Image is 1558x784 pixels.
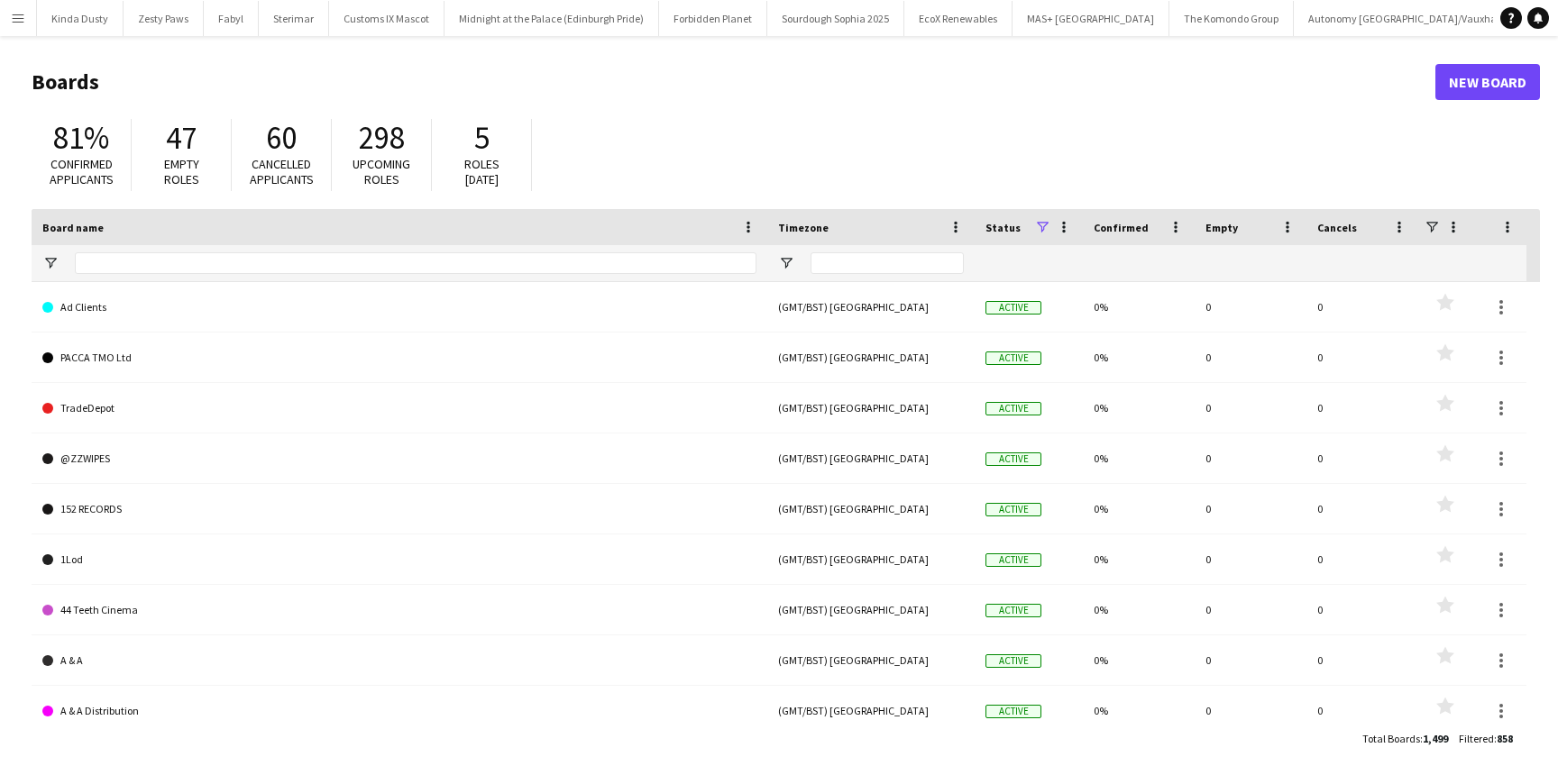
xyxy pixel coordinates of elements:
[767,585,975,634] div: (GMT/BST) [GEOGRAPHIC_DATA]
[1083,282,1195,332] div: 0%
[985,654,1041,668] span: Active
[1195,333,1306,382] div: 0
[166,118,197,158] span: 47
[42,433,756,484] a: @ZZWIPES
[767,282,975,332] div: (GMT/BST) [GEOGRAPHIC_DATA]
[1306,433,1418,483] div: 0
[50,156,114,187] span: Confirmed applicants
[767,686,975,735] div: (GMT/BST) [GEOGRAPHIC_DATA]
[778,255,794,271] button: Open Filter Menu
[42,686,756,736] a: A & A Distribution
[42,333,756,383] a: PACCA TMO Ltd
[1083,534,1195,584] div: 0%
[767,433,975,483] div: (GMT/BST) [GEOGRAPHIC_DATA]
[811,252,964,274] input: Timezone Filter Input
[1317,221,1357,234] span: Cancels
[1435,64,1540,100] a: New Board
[1306,686,1418,735] div: 0
[250,156,314,187] span: Cancelled applicants
[767,1,904,36] button: Sourdough Sophia 2025
[985,351,1041,365] span: Active
[42,585,756,635] a: 44 Teeth Cinema
[1306,383,1418,433] div: 0
[42,534,756,585] a: 1Lod
[985,604,1041,617] span: Active
[359,118,405,158] span: 298
[1083,585,1195,634] div: 0%
[1195,534,1306,584] div: 0
[1083,686,1195,735] div: 0%
[1083,333,1195,382] div: 0%
[1094,221,1149,234] span: Confirmed
[42,255,59,271] button: Open Filter Menu
[1306,282,1418,332] div: 0
[1306,333,1418,382] div: 0
[1195,383,1306,433] div: 0
[1169,1,1294,36] button: The Komondo Group
[1195,484,1306,533] div: 0
[204,1,259,36] button: Fabyl
[266,118,297,158] span: 60
[1362,721,1448,756] div: :
[1195,635,1306,685] div: 0
[42,484,756,534] a: 152 RECORDS
[1362,732,1420,745] span: Total Boards
[464,156,499,187] span: Roles [DATE]
[1306,585,1418,634] div: 0
[1497,732,1513,745] span: 858
[985,553,1041,567] span: Active
[124,1,204,36] button: Zesty Paws
[164,156,199,187] span: Empty roles
[985,301,1041,315] span: Active
[42,635,756,686] a: A & A
[1083,433,1195,483] div: 0%
[444,1,659,36] button: Midnight at the Palace (Edinburgh Pride)
[1083,635,1195,685] div: 0%
[904,1,1013,36] button: EcoX Renewables
[985,503,1041,516] span: Active
[42,282,756,333] a: Ad Clients
[1195,282,1306,332] div: 0
[1423,732,1448,745] span: 1,499
[778,221,829,234] span: Timezone
[985,705,1041,718] span: Active
[32,68,1435,96] h1: Boards
[985,452,1041,466] span: Active
[1205,221,1238,234] span: Empty
[1306,534,1418,584] div: 0
[1459,732,1494,745] span: Filtered
[259,1,329,36] button: Sterimar
[1195,585,1306,634] div: 0
[1195,686,1306,735] div: 0
[42,383,756,433] a: TradeDepot
[1195,433,1306,483] div: 0
[985,221,1021,234] span: Status
[767,383,975,433] div: (GMT/BST) [GEOGRAPHIC_DATA]
[474,118,490,158] span: 5
[75,252,756,274] input: Board name Filter Input
[1459,721,1513,756] div: :
[1083,383,1195,433] div: 0%
[659,1,767,36] button: Forbidden Planet
[53,118,109,158] span: 81%
[37,1,124,36] button: Kinda Dusty
[329,1,444,36] button: Customs IX Mascot
[1083,484,1195,533] div: 0%
[767,635,975,685] div: (GMT/BST) [GEOGRAPHIC_DATA]
[1306,484,1418,533] div: 0
[985,402,1041,415] span: Active
[1294,1,1539,36] button: Autonomy [GEOGRAPHIC_DATA]/Vauxhall One
[767,333,975,382] div: (GMT/BST) [GEOGRAPHIC_DATA]
[1306,635,1418,685] div: 0
[42,221,104,234] span: Board name
[353,156,410,187] span: Upcoming roles
[1013,1,1169,36] button: MAS+ [GEOGRAPHIC_DATA]
[767,484,975,533] div: (GMT/BST) [GEOGRAPHIC_DATA]
[767,534,975,584] div: (GMT/BST) [GEOGRAPHIC_DATA]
